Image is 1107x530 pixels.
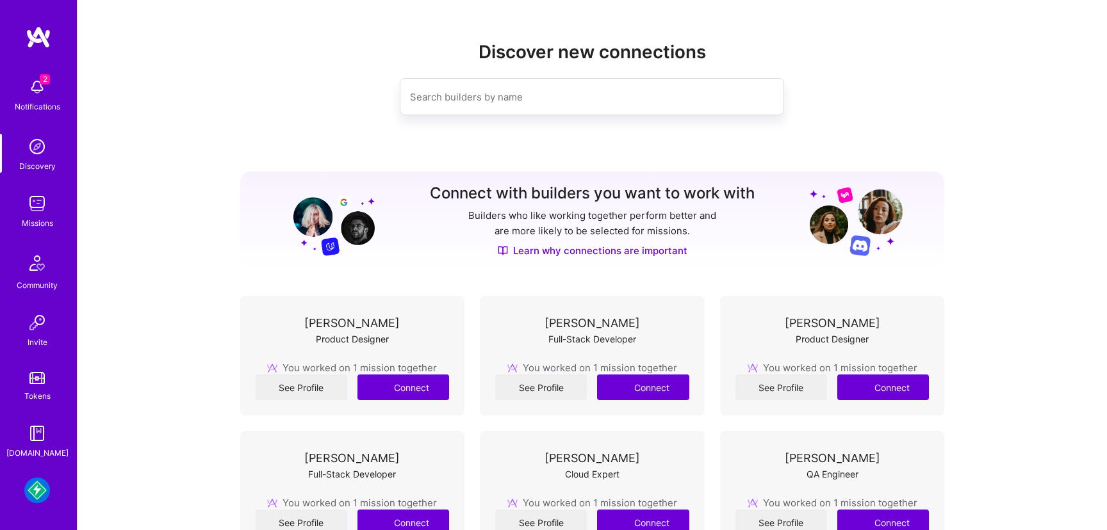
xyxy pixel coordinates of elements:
[430,184,755,203] h3: Connect with builders you want to work with
[304,451,400,465] div: [PERSON_NAME]
[267,498,277,508] img: mission icon
[785,316,880,330] div: [PERSON_NAME]
[750,89,766,104] i: icon SearchPurple
[24,478,50,503] img: Mudflap: Fintech for Trucking
[24,191,50,216] img: teamwork
[924,445,931,453] i: icon Close
[24,421,50,446] img: guide book
[267,363,277,373] img: mission icon
[304,316,400,330] div: [PERSON_NAME]
[617,517,628,528] i: icon Connect
[785,451,880,465] div: [PERSON_NAME]
[21,478,53,503] a: Mudflap: Fintech for Trucking
[498,244,687,257] a: Learn why connections are important
[684,310,691,317] i: icon Close
[22,216,53,230] div: Missions
[857,381,869,393] i: icon Connect
[495,374,587,400] a: See Profile
[377,381,388,393] i: icon Connect
[256,374,347,400] a: See Profile
[617,381,628,393] i: icon Connect
[748,498,758,508] img: mission icon
[507,363,518,373] img: mission icon
[24,74,50,100] img: bell
[444,445,452,453] i: icon Close
[6,446,69,460] div: [DOMAIN_NAME]
[240,42,945,63] h2: Discover new connections
[267,361,437,374] div: You worked on 1 mission together
[28,335,47,349] div: Invite
[748,496,917,510] div: You worked on 1 mission together
[24,389,51,403] div: Tokens
[748,361,917,374] div: You worked on 1 mission together
[597,374,689,400] button: Connect
[810,186,903,256] img: Grow your network
[545,316,640,330] div: [PERSON_NAME]
[316,332,389,346] div: Product Designer
[15,100,60,113] div: Notifications
[466,208,719,239] p: Builders who like working together perform better and are more likely to be selected for missions.
[796,332,869,346] div: Product Designer
[24,134,50,159] img: discovery
[17,278,58,292] div: Community
[282,186,375,256] img: Grow your network
[857,517,869,528] i: icon Connect
[498,245,508,256] img: Discover
[924,310,931,317] i: icon Close
[565,467,619,481] div: Cloud Expert
[684,445,691,453] i: icon Close
[548,332,636,346] div: Full-Stack Developer
[357,374,449,400] button: Connect
[735,374,827,400] a: See Profile
[507,498,518,508] img: mission icon
[545,451,640,465] div: [PERSON_NAME]
[377,517,388,528] i: icon Connect
[507,496,677,510] div: You worked on 1 mission together
[267,496,437,510] div: You worked on 1 mission together
[837,374,929,400] button: Connect
[410,81,723,113] input: Search builders by name
[29,372,45,384] img: tokens
[507,361,677,374] div: You worked on 1 mission together
[444,310,452,317] i: icon Close
[26,26,51,49] img: logo
[308,467,396,481] div: Full-Stack Developer
[807,467,858,481] div: QA Engineer
[24,310,50,335] img: Invite
[40,74,50,84] span: 2
[19,159,56,173] div: Discovery
[22,248,53,278] img: Community
[748,363,758,373] img: mission icon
